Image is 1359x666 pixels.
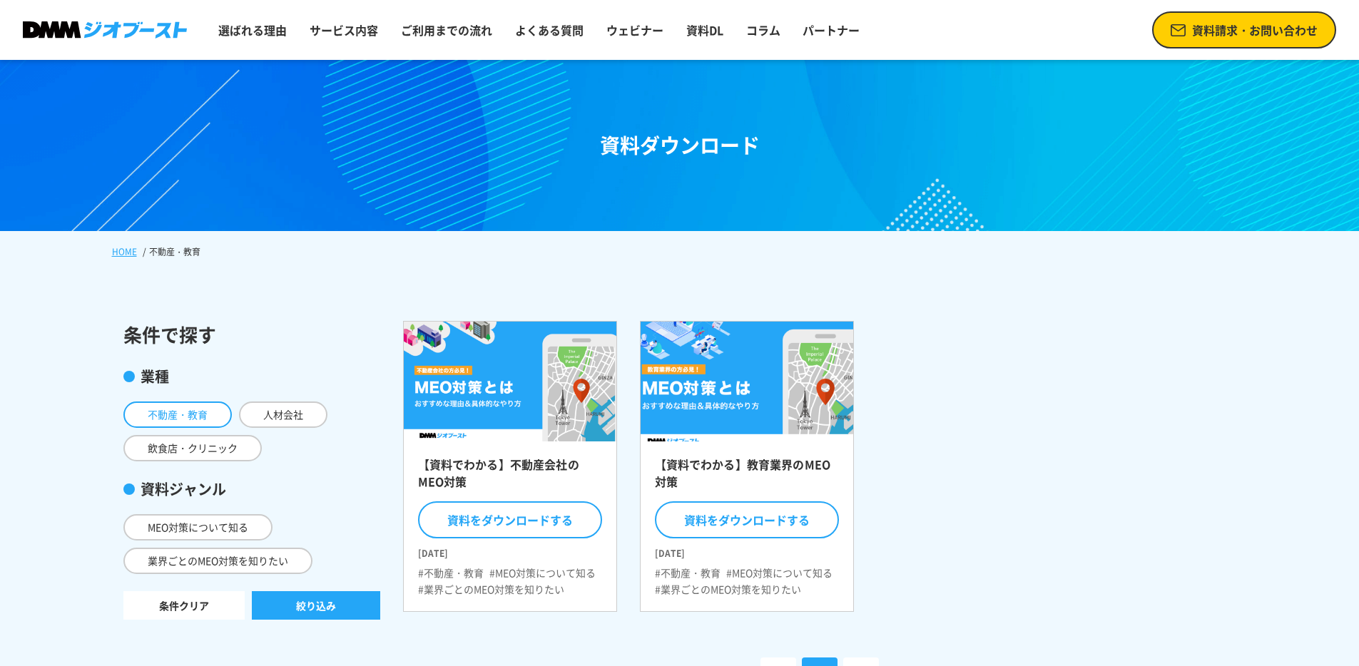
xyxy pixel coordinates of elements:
[123,321,380,349] div: 条件で探す
[123,591,245,620] a: 条件クリア
[726,565,833,580] li: #MEO対策について知る
[655,582,801,597] li: #業界ごとのMEO対策を知りたい
[509,16,589,44] a: よくある質問
[418,456,602,498] h2: 【資料でわかる】不動産会社のMEO対策
[213,16,292,44] a: 選ばれる理由
[418,541,602,560] time: [DATE]
[123,514,273,541] span: MEO対策について知る
[418,501,602,538] button: 資料をダウンロードする
[600,130,760,160] h1: 資料ダウンロード
[797,16,865,44] a: パートナー
[1192,21,1318,39] span: 資料請求・お問い合わせ
[123,548,312,574] span: 業界ごとのMEO対策を知りたい
[418,582,564,597] li: #業界ごとのMEO対策を知りたい
[655,501,839,538] button: 資料をダウンロードする
[655,541,839,560] time: [DATE]
[112,245,137,258] a: HOME
[304,16,384,44] a: サービス内容
[1152,11,1336,48] a: 資料請求・お問い合わせ
[640,321,854,612] a: 【資料でわかる】教育業界のMEO対策 資料をダウンロードする [DATE] #不動産・教育#MEO対策について知る#業界ごとのMEO対策を知りたい
[123,366,380,387] div: 業種
[403,321,617,612] a: 【資料でわかる】不動産会社のMEO対策 資料をダウンロードする [DATE] #不動産・教育#MEO対策について知る#業界ごとのMEO対策を知りたい
[740,16,786,44] a: コラム
[23,21,187,39] img: DMMジオブースト
[418,565,484,580] li: #不動産・教育
[601,16,669,44] a: ウェビナー
[239,401,327,428] span: 人材会社
[252,591,380,620] button: 絞り込み
[123,478,380,500] div: 資料ジャンル
[140,245,203,258] li: 不動産・教育
[123,435,262,461] span: 飲食店・クリニック
[395,16,498,44] a: ご利用までの流れ
[655,456,839,498] h2: 【資料でわかる】教育業界のMEO対策
[489,565,596,580] li: #MEO対策について知る
[681,16,729,44] a: 資料DL
[655,565,721,580] li: #不動産・教育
